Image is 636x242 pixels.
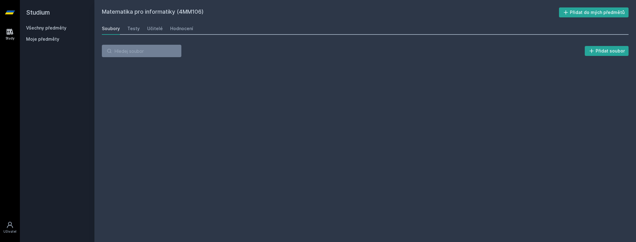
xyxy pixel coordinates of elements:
[102,22,120,35] a: Soubory
[147,22,163,35] a: Učitelé
[127,25,140,32] div: Testy
[559,7,629,17] button: Přidat do mých předmětů
[102,7,559,17] h2: Matematika pro informatiky (4MM106)
[1,218,19,237] a: Uživatel
[102,25,120,32] div: Soubory
[6,36,15,41] div: Study
[170,25,193,32] div: Hodnocení
[102,45,181,57] input: Hledej soubor
[170,22,193,35] a: Hodnocení
[26,25,66,30] a: Všechny předměty
[26,36,59,42] span: Moje předměty
[1,25,19,44] a: Study
[585,46,629,56] button: Přidat soubor
[127,22,140,35] a: Testy
[3,229,16,234] div: Uživatel
[147,25,163,32] div: Učitelé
